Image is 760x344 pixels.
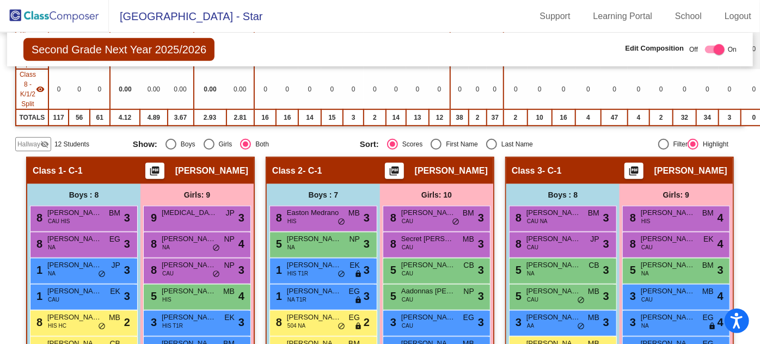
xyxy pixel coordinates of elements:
td: 4.12 [110,109,140,126]
span: 4 [718,236,724,252]
span: [PERSON_NAME] [526,286,581,297]
td: 0 [601,69,628,109]
span: 4 [718,210,724,226]
mat-icon: visibility_off [40,140,49,149]
span: 8 [273,316,282,328]
span: [PERSON_NAME] [526,260,581,271]
mat-icon: picture_as_pdf [627,165,640,181]
td: 0 [298,69,321,109]
span: CAU [527,243,538,251]
td: 0 [90,69,110,109]
span: 8 [34,238,42,250]
span: [PERSON_NAME] [641,260,695,271]
a: Logout [716,8,760,25]
span: [PERSON_NAME] [47,234,102,244]
span: HIS [641,217,651,225]
span: CB [464,260,474,271]
td: 0 [628,69,649,109]
span: Class 8 - K/1/2 Split [20,70,36,109]
span: HIS T1R [287,269,308,278]
span: 5 [273,238,282,250]
button: Print Students Details [145,163,164,179]
td: 12 [429,109,451,126]
span: Off [689,45,698,54]
span: 3 [364,236,370,252]
td: 0 [254,69,276,109]
span: CAU HIS [48,217,70,225]
span: 5 [513,264,522,276]
span: [PERSON_NAME] [47,260,102,271]
span: HIS HC [48,322,66,330]
span: 3 [124,236,130,252]
span: BM [588,207,599,219]
span: Secret [PERSON_NAME] [401,234,456,244]
span: 2 [124,314,130,330]
span: NP [224,234,235,245]
td: 16 [254,109,276,126]
div: First Name [442,139,478,149]
td: 0.00 [110,69,140,109]
span: do_not_disturb_alt [338,270,345,279]
span: CAU [402,322,413,330]
span: 8 [34,316,42,328]
span: 4 [238,288,244,304]
td: 2.81 [226,109,254,126]
span: NA [48,243,56,251]
span: BM [702,207,714,219]
span: [PERSON_NAME] [641,234,695,244]
span: lock [708,322,716,331]
span: MB [588,312,599,323]
span: 3 [148,316,157,328]
span: MB [109,312,120,323]
span: EK [224,312,235,323]
span: 8 [627,238,636,250]
td: 0 [487,69,504,109]
td: 14 [298,109,321,126]
td: 0 [321,69,343,109]
span: [PERSON_NAME] [415,165,488,176]
td: 4 [628,109,649,126]
td: 0.00 [168,69,194,109]
td: 3 [343,109,364,126]
a: Learning Portal [585,8,661,25]
span: [GEOGRAPHIC_DATA] - Star [109,8,263,25]
div: Girls: 9 [620,184,733,206]
span: [PERSON_NAME] [401,207,456,218]
span: MB [588,286,599,297]
span: 9 [148,212,157,224]
td: 2 [504,109,528,126]
span: 8 [388,238,396,250]
span: 4 [718,288,724,304]
span: CAU [402,296,413,304]
td: 0 [450,69,469,109]
span: JP [112,260,120,271]
span: Second Grade Next Year 2025/2026 [23,38,214,61]
span: 12 Students [54,139,89,149]
span: Edit Composition [626,43,684,54]
span: 5 [388,290,396,302]
div: Boys [176,139,195,149]
span: 8 [148,264,157,276]
span: CAU [402,243,413,251]
a: Support [531,8,579,25]
td: 2 [469,109,487,126]
span: [PERSON_NAME] [401,312,456,323]
span: - C-1 [63,165,83,176]
td: 16 [276,109,298,126]
td: 117 [48,109,69,126]
td: 0 [719,69,741,109]
span: [PERSON_NAME] [162,234,216,244]
span: 3 [478,314,484,330]
span: [PERSON_NAME] [641,312,695,323]
span: EK [703,234,714,245]
span: 5 [513,290,522,302]
span: 8 [513,238,522,250]
span: [PERSON_NAME] [47,312,102,323]
span: do_not_disturb_alt [98,270,106,279]
mat-icon: visibility [36,85,45,94]
td: 0 [673,69,697,109]
td: 2 [649,109,673,126]
span: 3 [603,314,609,330]
span: do_not_disturb_alt [452,218,459,226]
span: Sort: [360,139,379,149]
